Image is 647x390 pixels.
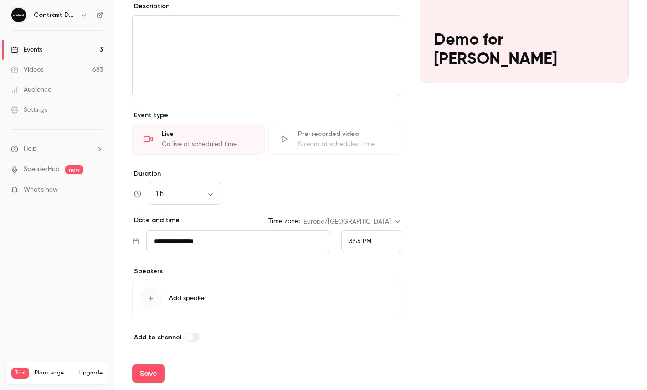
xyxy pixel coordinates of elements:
[303,217,401,226] div: Europe/[GEOGRAPHIC_DATA]
[349,238,371,244] span: 3:45 PM
[134,333,181,341] span: Add to channel
[132,364,165,383] button: Save
[132,169,401,178] label: Duration
[11,144,103,154] li: help-dropdown-opener
[132,280,401,317] button: Add speaker
[169,294,206,303] span: Add speaker
[133,16,401,96] div: editor
[11,368,29,379] span: Trial
[132,111,401,120] p: Event type
[341,230,401,252] div: From
[298,140,390,149] div: Stream at scheduled time
[65,165,83,174] span: new
[149,189,221,198] div: 1 h
[11,85,51,94] div: Audience
[79,369,103,377] button: Upgrade
[162,130,253,139] div: Live
[132,124,265,155] div: LiveGo live at scheduled time
[132,2,169,11] label: Description
[268,217,300,226] label: Time zone:
[24,144,37,154] span: Help
[34,10,77,20] h6: Contrast Demos
[11,65,43,74] div: Videos
[35,369,74,377] span: Plan usage
[268,124,401,155] div: Pre-recorded videoStream at scheduled time
[132,15,401,96] section: description
[132,216,180,225] p: Date and time
[146,230,330,252] input: Tue, Feb 17, 2026
[24,165,60,174] a: SpeakerHub
[298,130,390,139] div: Pre-recorded video
[11,8,26,22] img: Contrast Demos
[132,267,401,276] p: Speakers
[11,45,42,54] div: Events
[162,140,253,149] div: Go live at scheduled time
[11,105,47,114] div: Settings
[24,185,58,195] span: What's new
